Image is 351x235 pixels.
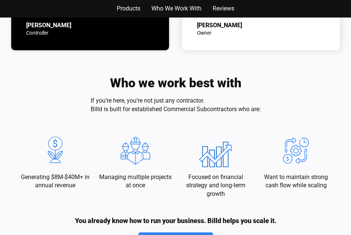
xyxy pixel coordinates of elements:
p: If you’re here, you’re not just any contractor. Billd is built for established Commercial Subcont... [91,97,261,113]
div: [PERSON_NAME] [26,22,154,28]
p: Generating $8M-$40M+ in annual revenue [19,173,91,190]
div: Owner [197,30,325,35]
a: Who We Work With [151,4,201,13]
a: Products [117,4,140,13]
div: [PERSON_NAME] [197,22,325,28]
a: Reviews [213,4,234,13]
p: You already know how to run your business. Billd helps you scale it. [75,217,276,225]
p: Want to maintain strong cash flow while scaling [260,173,332,190]
p: Managing multiple projects at once [99,173,172,190]
h2: Who we work best with [110,76,241,89]
p: Focused on financial strategy and long-term growth [179,173,252,198]
div: Controller [26,30,154,35]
